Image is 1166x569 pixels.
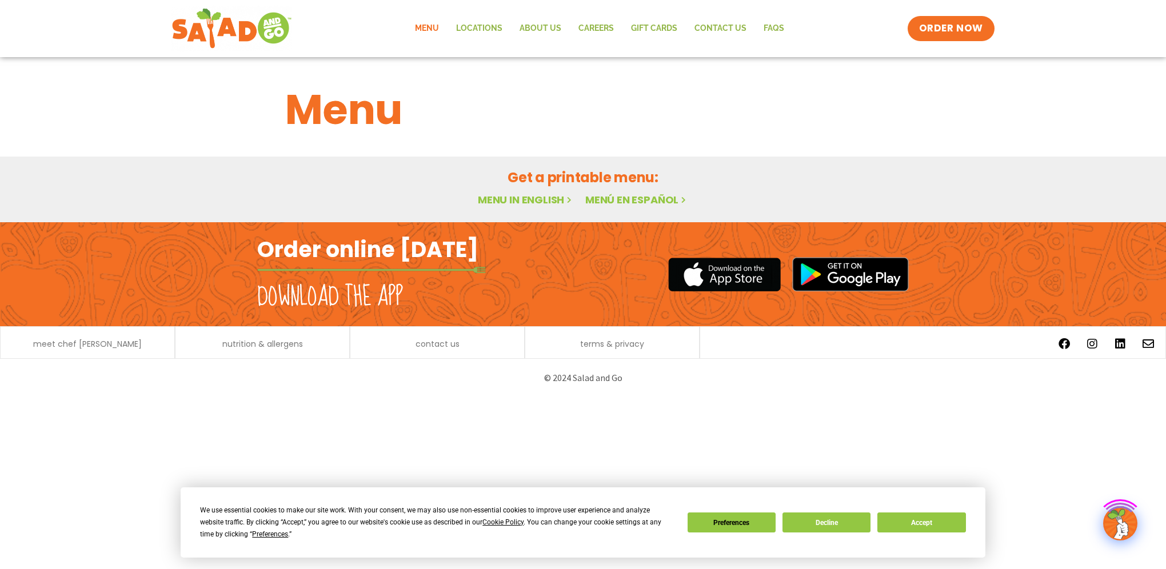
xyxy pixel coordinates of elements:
[222,340,303,348] a: nutrition & allergens
[33,340,142,348] a: meet chef [PERSON_NAME]
[285,167,881,187] h2: Get a printable menu:
[686,15,755,42] a: Contact Us
[585,193,688,207] a: Menú en español
[688,512,776,532] button: Preferences
[416,340,460,348] a: contact us
[252,530,288,538] span: Preferences
[570,15,622,42] a: Careers
[257,267,486,273] img: fork
[919,22,983,35] span: ORDER NOW
[263,370,903,386] p: © 2024 Salad and Go
[406,15,448,42] a: Menu
[478,193,574,207] a: Menu in English
[622,15,686,42] a: GIFT CARDS
[171,6,292,51] img: new-SAG-logo-768×292
[755,15,793,42] a: FAQs
[482,518,524,526] span: Cookie Policy
[877,512,965,532] button: Accept
[580,340,644,348] a: terms & privacy
[200,504,673,540] div: We use essential cookies to make our site work. With your consent, we may also use non-essential ...
[908,16,995,41] a: ORDER NOW
[792,257,909,291] img: google_play
[782,512,870,532] button: Decline
[181,487,985,558] div: Cookie Consent Prompt
[406,15,793,42] nav: Menu
[668,256,781,293] img: appstore
[511,15,570,42] a: About Us
[257,235,478,263] h2: Order online [DATE]
[285,79,881,141] h1: Menu
[257,281,403,313] h2: Download the app
[448,15,511,42] a: Locations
